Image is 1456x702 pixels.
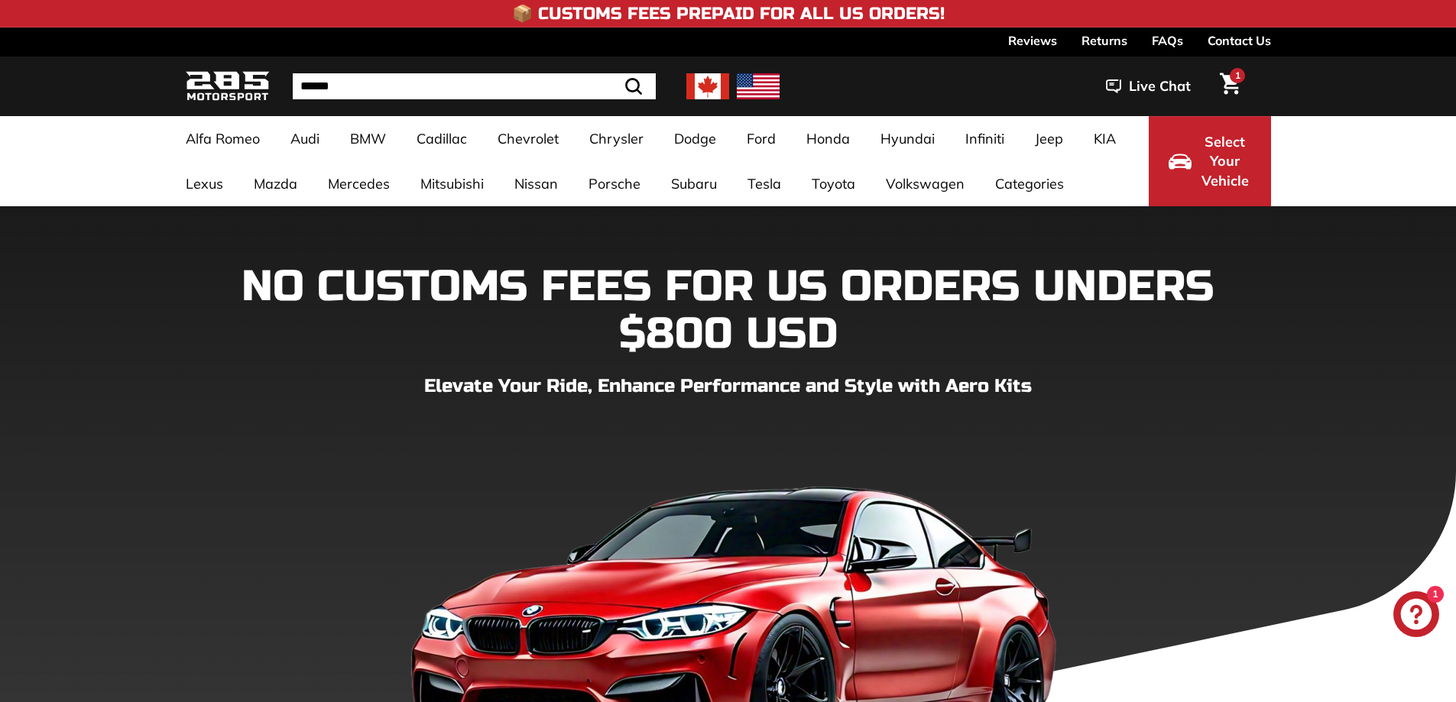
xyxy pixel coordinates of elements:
[238,161,313,206] a: Mazda
[732,161,796,206] a: Tesla
[1129,76,1191,96] span: Live Chat
[573,161,656,206] a: Porsche
[1078,116,1131,161] a: KIA
[401,116,482,161] a: Cadillac
[871,161,980,206] a: Volkswagen
[659,116,731,161] a: Dodge
[499,161,573,206] a: Nissan
[1208,27,1271,53] a: Contact Us
[1211,60,1250,112] a: Cart
[796,161,871,206] a: Toyota
[1149,116,1271,206] button: Select Your Vehicle
[1389,591,1444,641] inbox-online-store-chat: Shopify online store chat
[405,161,499,206] a: Mitsubishi
[1020,116,1078,161] a: Jeep
[574,116,659,161] a: Chrysler
[313,161,405,206] a: Mercedes
[865,116,950,161] a: Hyundai
[186,69,270,105] img: Logo_285_Motorsport_areodynamics_components
[1008,27,1057,53] a: Reviews
[791,116,865,161] a: Honda
[1081,27,1127,53] a: Returns
[950,116,1020,161] a: Infiniti
[1235,70,1240,81] span: 1
[980,161,1079,206] a: Categories
[170,116,275,161] a: Alfa Romeo
[1152,27,1183,53] a: FAQs
[293,73,656,99] input: Search
[512,5,945,23] h4: 📦 Customs Fees Prepaid for All US Orders!
[656,161,732,206] a: Subaru
[482,116,574,161] a: Chevrolet
[170,161,238,206] a: Lexus
[186,373,1271,400] p: Elevate Your Ride, Enhance Performance and Style with Aero Kits
[275,116,335,161] a: Audi
[731,116,791,161] a: Ford
[1086,67,1211,105] button: Live Chat
[335,116,401,161] a: BMW
[186,264,1271,357] h1: NO CUSTOMS FEES FOR US ORDERS UNDERS $800 USD
[1199,132,1251,191] span: Select Your Vehicle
